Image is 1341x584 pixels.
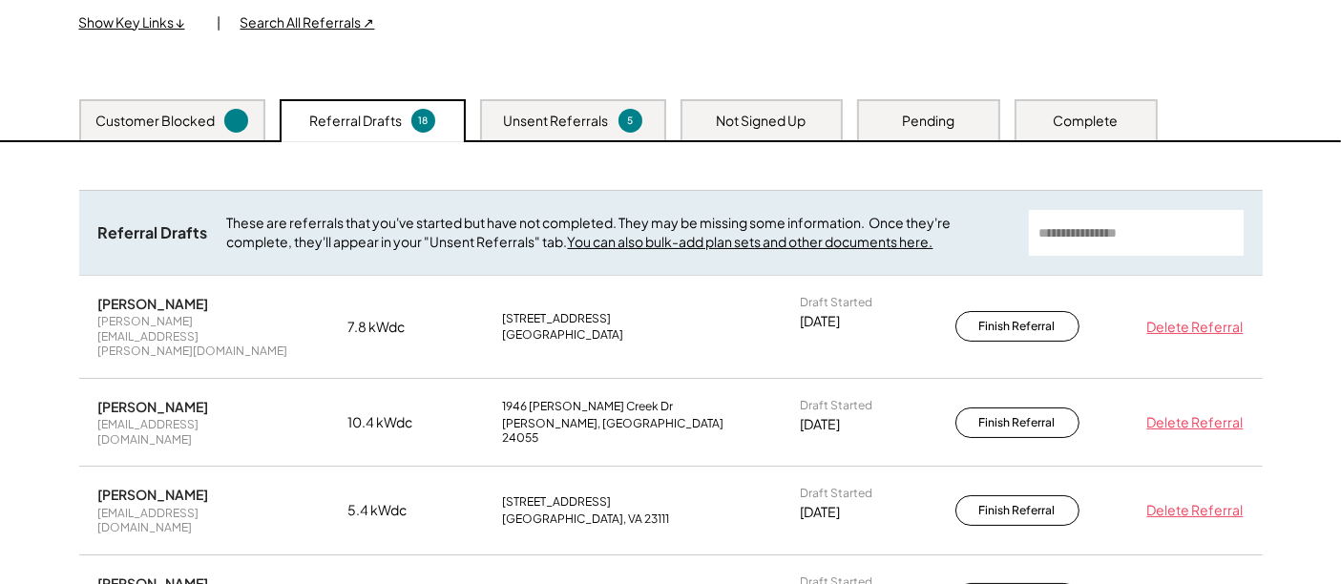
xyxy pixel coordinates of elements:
[1054,112,1119,131] div: Complete
[95,112,215,131] div: Customer Blocked
[218,13,221,32] div: |
[503,416,742,446] div: [PERSON_NAME], [GEOGRAPHIC_DATA] 24055
[503,494,612,510] div: [STREET_ADDRESS]
[414,114,432,128] div: 18
[98,417,289,447] div: [EMAIL_ADDRESS][DOMAIN_NAME]
[309,112,402,131] div: Referral Drafts
[801,415,841,434] div: [DATE]
[504,112,609,131] div: Unsent Referrals
[241,13,375,32] div: Search All Referrals ↗
[717,112,807,131] div: Not Signed Up
[503,399,674,414] div: 1946 [PERSON_NAME] Creek Dr
[348,318,444,337] div: 7.8 kWdc
[955,495,1079,526] button: Finish Referral
[98,506,289,535] div: [EMAIL_ADDRESS][DOMAIN_NAME]
[98,486,209,503] div: [PERSON_NAME]
[955,311,1079,342] button: Finish Referral
[98,223,208,243] div: Referral Drafts
[1139,413,1244,432] div: Delete Referral
[98,295,209,312] div: [PERSON_NAME]
[955,407,1079,438] button: Finish Referral
[621,114,639,128] div: 5
[801,398,873,413] div: Draft Started
[503,511,670,527] div: [GEOGRAPHIC_DATA], VA 23111
[503,311,612,326] div: [STREET_ADDRESS]
[801,295,873,310] div: Draft Started
[98,398,209,415] div: [PERSON_NAME]
[801,312,841,331] div: [DATE]
[227,214,1010,251] div: These are referrals that you've started but have not completed. They may be missing some informat...
[98,314,289,359] div: [PERSON_NAME][EMAIL_ADDRESS][PERSON_NAME][DOMAIN_NAME]
[1139,318,1244,337] div: Delete Referral
[801,503,841,522] div: [DATE]
[348,501,444,520] div: 5.4 kWdc
[348,413,444,432] div: 10.4 kWdc
[1139,501,1244,520] div: Delete Referral
[568,233,933,250] a: You can also bulk-add plan sets and other documents here.
[503,327,624,343] div: [GEOGRAPHIC_DATA]
[902,112,954,131] div: Pending
[79,13,199,32] div: Show Key Links ↓
[801,486,873,501] div: Draft Started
